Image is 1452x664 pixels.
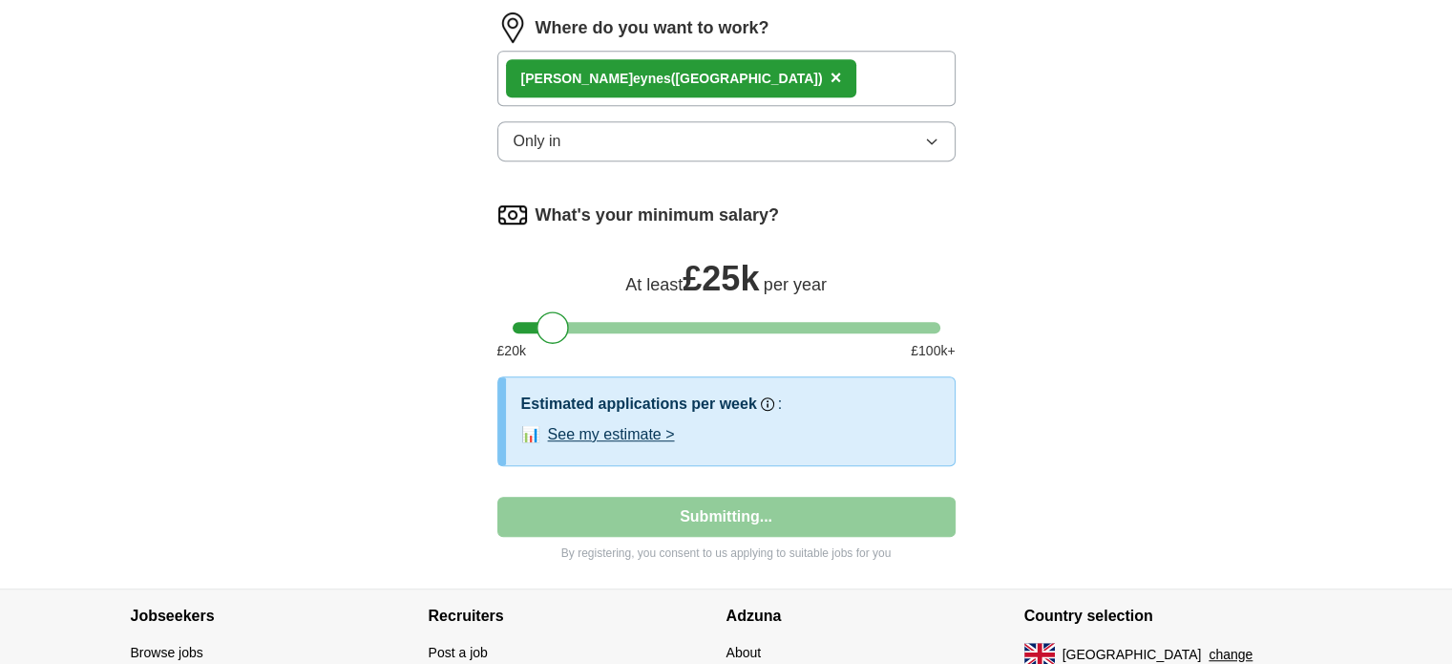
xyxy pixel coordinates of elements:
[764,275,827,294] span: per year
[497,545,956,562] p: By registering, you consent to us applying to suitable jobs for you
[683,259,759,298] span: £ 25k
[497,121,956,161] button: Only in
[548,423,675,446] button: See my estimate >
[521,423,540,446] span: 📊
[536,203,779,228] label: What's your minimum salary?
[521,71,633,86] strong: [PERSON_NAME]
[521,393,757,416] h3: Estimated applications per week
[831,64,842,93] button: ×
[497,12,528,43] img: location.png
[131,645,203,660] a: Browse jobs
[778,393,782,416] h3: :
[497,497,956,537] button: Submitting...
[429,645,488,660] a: Post a job
[625,275,683,294] span: At least
[521,69,823,89] div: eynes
[514,130,561,153] span: Only in
[671,71,823,86] span: ([GEOGRAPHIC_DATA])
[726,645,762,660] a: About
[536,15,769,41] label: Where do you want to work?
[497,341,526,361] span: £ 20 k
[1024,589,1322,643] h4: Country selection
[831,67,842,88] span: ×
[497,200,528,230] img: salary.png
